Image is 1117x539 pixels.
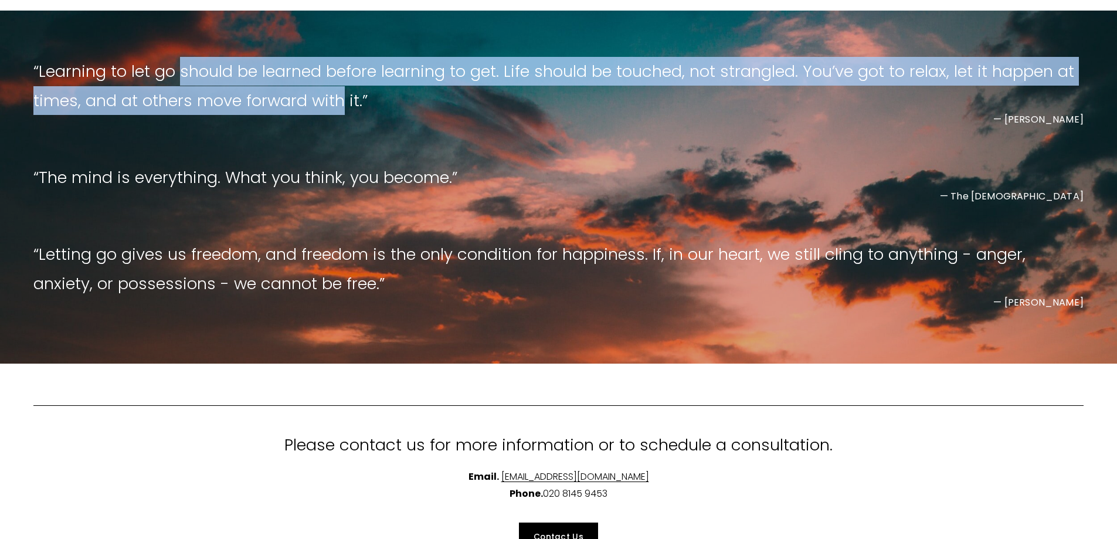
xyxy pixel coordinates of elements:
span: “ [33,60,39,83]
figcaption: — [PERSON_NAME] [33,115,1084,124]
blockquote: Learning to let go should be learned before learning to get. Life should be touched, not strangle... [33,57,1084,115]
p: 020 8145 9453 [33,469,1084,503]
span: “ [33,243,39,266]
p: Please contact us for more information or to schedule a consultation. [33,430,1084,459]
blockquote: The mind is everything. What you think, you become. [33,163,1084,192]
span: “ [33,166,39,189]
span: ” [379,272,385,295]
figcaption: — The [DEMOGRAPHIC_DATA] [33,192,1084,201]
span: ” [362,89,368,112]
strong: Email. [468,470,499,483]
span: ” [452,166,457,189]
figcaption: — [PERSON_NAME] [33,298,1084,307]
strong: Phone. [510,487,543,500]
a: [EMAIL_ADDRESS][DOMAIN_NAME] [501,470,649,483]
blockquote: Letting go gives us freedom, and freedom is the only condition for happiness. If, in our heart, w... [33,240,1084,298]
